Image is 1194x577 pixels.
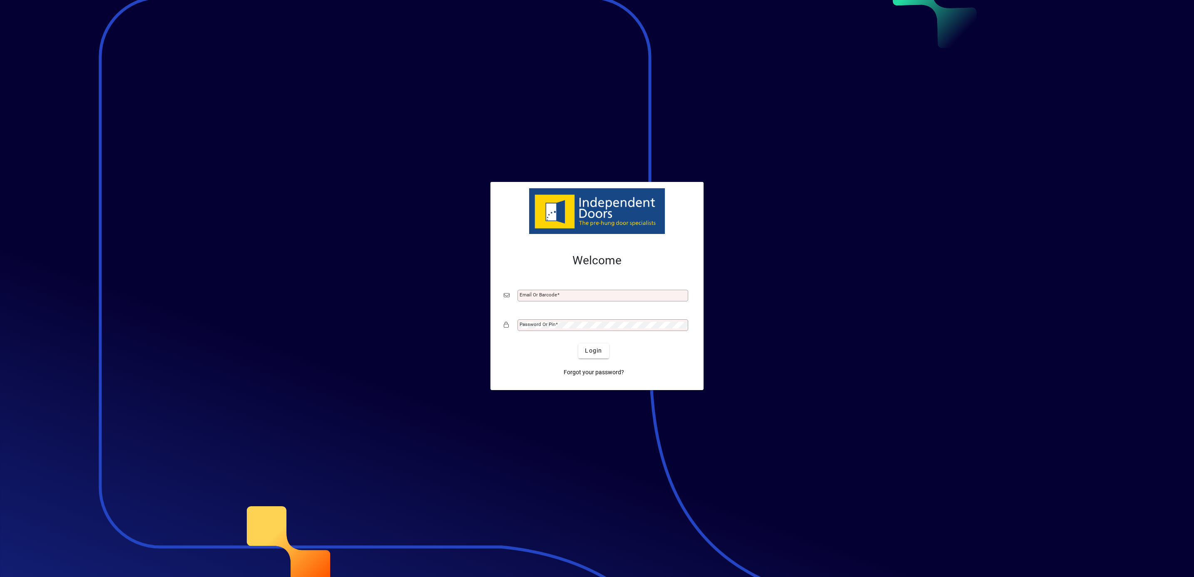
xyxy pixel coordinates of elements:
[504,254,690,268] h2: Welcome
[578,343,609,358] button: Login
[560,365,627,380] a: Forgot your password?
[520,321,555,327] mat-label: Password or Pin
[564,368,624,377] span: Forgot your password?
[585,346,602,355] span: Login
[520,292,557,298] mat-label: Email or Barcode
